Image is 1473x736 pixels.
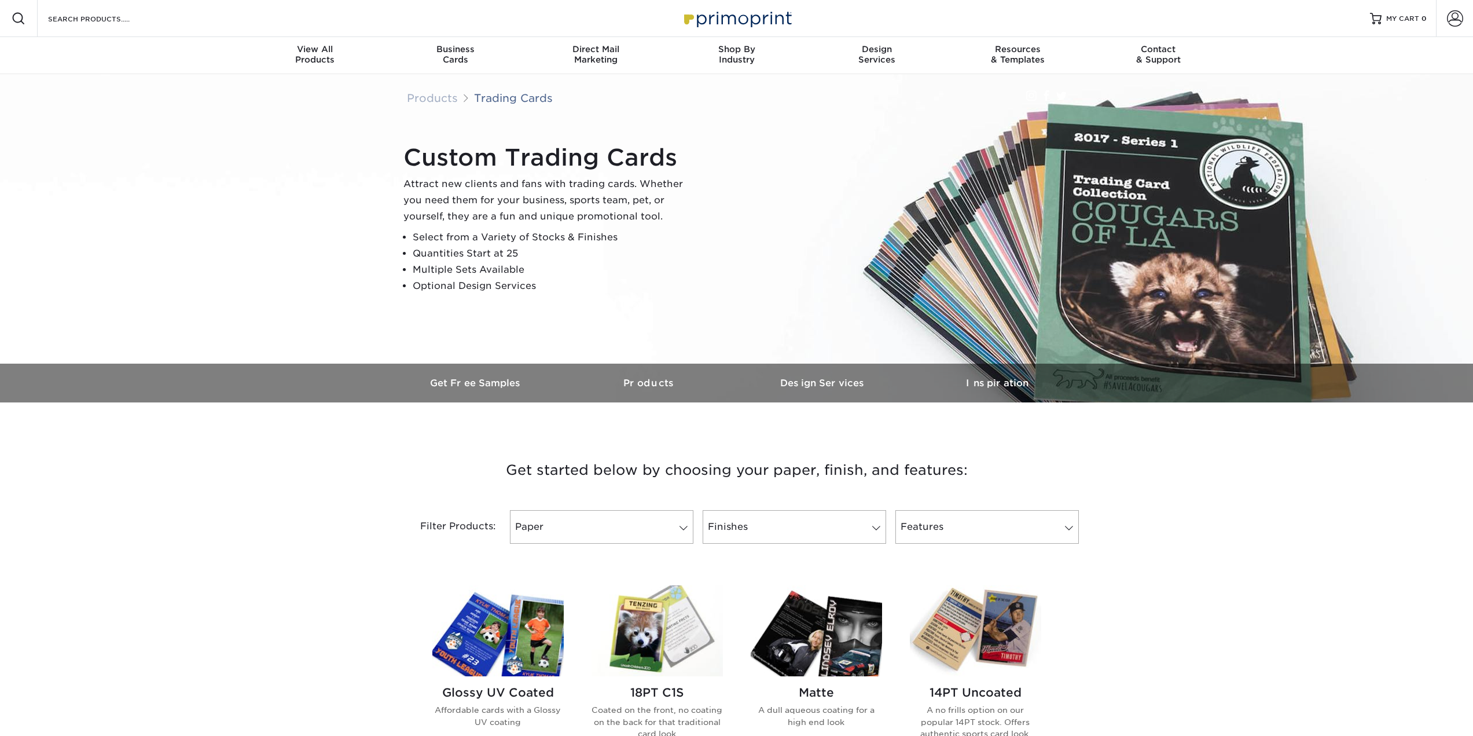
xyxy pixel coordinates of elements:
h3: Inspiration [910,378,1084,389]
li: Optional Design Services [413,278,693,294]
a: DesignServices [807,37,947,74]
a: Shop ByIndustry [666,37,807,74]
p: Attract new clients and fans with trading cards. Whether you need them for your business, sports ... [403,176,693,225]
a: Paper [510,510,693,544]
h3: Design Services [737,378,910,389]
h3: Products [563,378,737,389]
p: Affordable cards with a Glossy UV coating [432,704,564,728]
h2: Matte [751,686,882,700]
span: View All [245,44,385,54]
span: Direct Mail [526,44,666,54]
a: Products [563,364,737,402]
div: Products [245,44,385,65]
a: BusinessCards [385,37,526,74]
img: Glossy UV Coated Trading Cards [432,585,564,676]
span: 0 [1421,14,1427,23]
p: A dull aqueous coating for a high end look [751,704,882,728]
a: Design Services [737,364,910,402]
img: Matte Trading Cards [751,585,882,676]
div: Filter Products: [390,510,505,544]
img: 14PT Uncoated Trading Cards [910,585,1041,676]
img: 18PT C1S Trading Cards [592,585,723,676]
a: Features [895,510,1079,544]
a: Get Free Samples [390,364,563,402]
div: & Support [1088,44,1229,65]
li: Quantities Start at 25 [413,246,693,262]
div: Cards [385,44,526,65]
a: Resources& Templates [947,37,1088,74]
a: Finishes [703,510,886,544]
h1: Custom Trading Cards [403,144,693,171]
h2: Glossy UV Coated [432,686,564,700]
a: Contact& Support [1088,37,1229,74]
input: SEARCH PRODUCTS..... [47,12,160,25]
div: Industry [666,44,807,65]
span: Contact [1088,44,1229,54]
div: Marketing [526,44,666,65]
img: Primoprint [679,6,795,31]
a: View AllProducts [245,37,385,74]
li: Multiple Sets Available [413,262,693,278]
span: Design [807,44,947,54]
span: Shop By [666,44,807,54]
span: Business [385,44,526,54]
a: Inspiration [910,364,1084,402]
span: MY CART [1386,14,1419,24]
a: Direct MailMarketing [526,37,666,74]
div: Services [807,44,947,65]
div: & Templates [947,44,1088,65]
h3: Get Free Samples [390,378,563,389]
a: Products [407,91,458,104]
a: Trading Cards [474,91,553,104]
span: Resources [947,44,1088,54]
li: Select from a Variety of Stocks & Finishes [413,229,693,246]
h3: Get started below by choosing your paper, finish, and features: [398,444,1075,496]
h2: 18PT C1S [592,686,723,700]
h2: 14PT Uncoated [910,686,1041,700]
